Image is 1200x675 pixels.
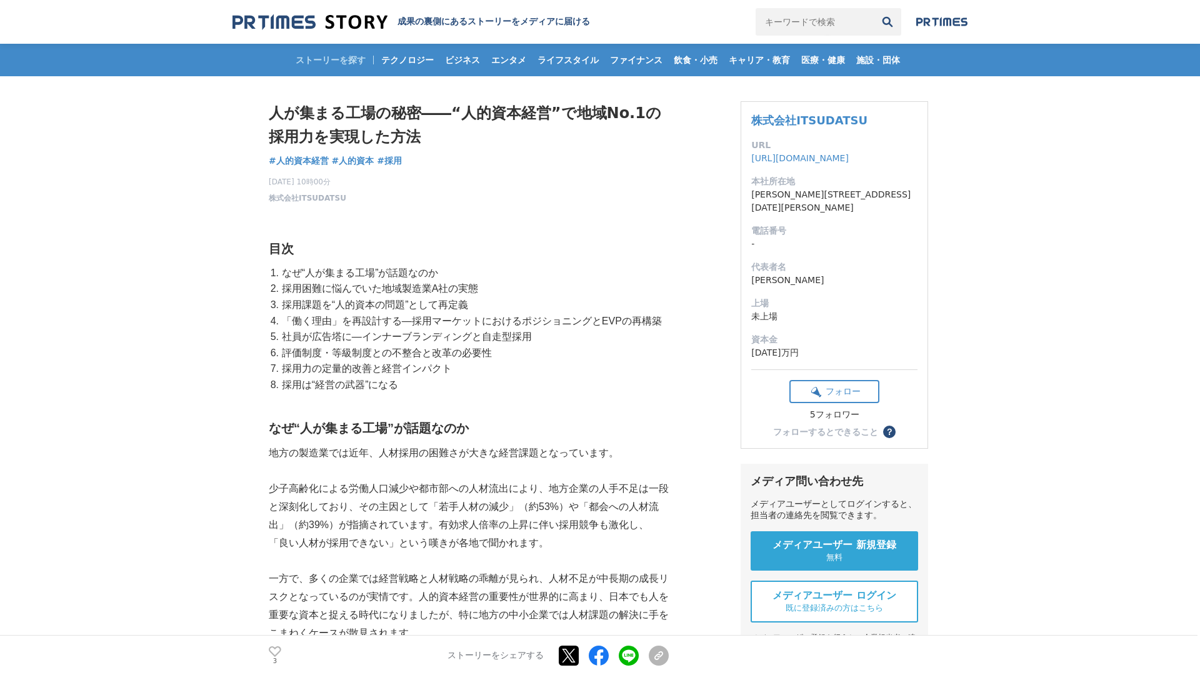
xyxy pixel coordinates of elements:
li: 採用は“経営の武器”になる [279,377,669,393]
span: メディアユーザー 新規登録 [772,539,896,552]
li: なぜ“人が集まる工場”が話題なのか [279,265,669,281]
dd: [PERSON_NAME] [751,274,917,287]
div: 5フォロワー [789,409,879,421]
span: テクノロジー [376,54,439,66]
button: 検索 [874,8,901,36]
span: 施設・団体 [851,54,905,66]
dt: 資本金 [751,333,917,346]
span: #人的資本経営 [269,155,329,166]
li: 採用課題を“人的資本の問題”として再定義 [279,297,669,313]
dt: 代表者名 [751,261,917,274]
li: 採用力の定量的改善と経営インパクト [279,361,669,377]
a: 医療・健康 [796,44,850,76]
img: 成果の裏側にあるストーリーをメディアに届ける [232,14,387,31]
img: prtimes [916,17,967,27]
dt: 電話番号 [751,224,917,237]
a: メディアユーザー ログイン 既に登録済みの方はこちら [751,581,918,622]
span: ？ [885,427,894,436]
h1: 人が集まる工場の秘密――“人的資本経営”で地域No.1の採用力を実現した方法 [269,101,669,149]
a: メディアユーザー 新規登録 無料 [751,531,918,571]
span: 既に登録済みの方はこちら [786,602,883,614]
li: 評価制度・等級制度との不整合と改革の必要性 [279,345,669,361]
div: メディアユーザーとしてログインすると、担当者の連絡先を閲覧できます。 [751,499,918,521]
a: 施設・団体 [851,44,905,76]
li: 採用困難に悩んでいた地域製造業A社の実態 [279,281,669,297]
a: ライフスタイル [532,44,604,76]
p: ストーリーをシェアする [447,650,544,661]
strong: 目次 [269,242,294,256]
h2: 成果の裏側にあるストーリーをメディアに届ける [397,16,590,27]
a: 飲食・小売 [669,44,722,76]
a: テクノロジー [376,44,439,76]
span: 飲食・小売 [669,54,722,66]
dd: 未上場 [751,310,917,323]
a: キャリア・教育 [724,44,795,76]
a: 成果の裏側にあるストーリーをメディアに届ける 成果の裏側にあるストーリーをメディアに届ける [232,14,590,31]
a: ビジネス [440,44,485,76]
button: フォロー [789,380,879,403]
span: [DATE] 10時00分 [269,176,346,187]
span: 無料 [826,552,842,563]
input: キーワードで検索 [756,8,874,36]
a: [URL][DOMAIN_NAME] [751,153,849,163]
span: #人的資本 [332,155,374,166]
span: メディアユーザー ログイン [772,589,896,602]
div: メディア問い合わせ先 [751,474,918,489]
dt: 上場 [751,297,917,310]
strong: なぜ“人が集まる工場”が話題なのか [269,421,469,435]
span: エンタメ [486,54,531,66]
li: 社員が広告塔に―インナーブランディングと自走型採用 [279,329,669,345]
button: ？ [883,426,896,438]
a: エンタメ [486,44,531,76]
span: #採用 [377,155,402,166]
dd: [PERSON_NAME][STREET_ADDRESS][DATE][PERSON_NAME] [751,188,917,214]
a: #採用 [377,154,402,167]
span: ライフスタイル [532,54,604,66]
dt: URL [751,139,917,152]
span: 医療・健康 [796,54,850,66]
dd: [DATE]万円 [751,346,917,359]
a: #人的資本 [332,154,374,167]
li: 「働く理由」を再設計する―採用マーケットにおけるポジショニングとEVPの再構築 [279,313,669,329]
p: 一方で、多くの企業では経営戦略と人材戦略の乖離が見られ、人材不足が中長期の成長リスクとなっているのが実情です。人的資本経営の重要性が世界的に高まり、日本でも人を重要な資本と捉える時代になりました... [269,570,669,642]
dd: - [751,237,917,251]
span: ビジネス [440,54,485,66]
p: 3 [269,658,281,664]
a: 株式会社ITSUDATSU [751,114,867,127]
p: 少子高齢化による労働人口減少や都市部への人材流出により、地方企業の人手不足は一段と深刻化しており、その主因として「若手人材の減少」（約53%）や「都会への人材流出」（約39%）が指摘されています... [269,480,669,552]
span: キャリア・教育 [724,54,795,66]
dt: 本社所在地 [751,175,917,188]
a: ファイナンス [605,44,667,76]
div: フォローするとできること [773,427,878,436]
a: #人的資本経営 [269,154,329,167]
p: 地方の製造業では近年、人材採用の困難さが大きな経営課題となっています。 [269,444,669,462]
a: 株式会社ITSUDATSU [269,192,346,204]
span: ファイナンス [605,54,667,66]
